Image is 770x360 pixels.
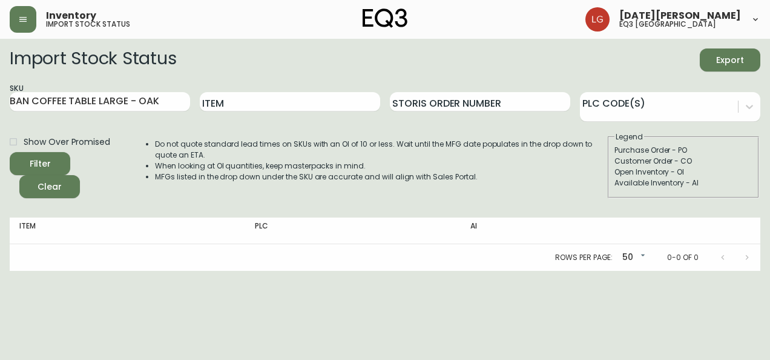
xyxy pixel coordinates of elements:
div: Customer Order - CO [614,156,752,167]
th: PLC [245,218,461,244]
div: Available Inventory - AI [614,178,752,188]
span: Show Over Promised [24,136,110,148]
div: Purchase Order - PO [614,145,752,156]
img: logo [363,8,407,28]
th: Item [10,218,245,244]
legend: Legend [614,132,644,142]
li: Do not quote standard lead times on SKUs with an OI of 10 or less. Wait until the MFG date popula... [155,139,607,161]
span: Export [709,53,751,68]
button: Filter [10,152,70,175]
div: 50 [617,248,648,268]
li: When looking at OI quantities, keep masterpacks in mind. [155,161,607,172]
span: Inventory [46,11,96,21]
span: Clear [29,179,70,195]
li: MFGs listed in the drop down under the SKU are accurate and will align with Sales Portal. [155,172,607,182]
div: Open Inventory - OI [614,167,752,178]
button: Export [700,48,760,72]
span: [DATE][PERSON_NAME] [619,11,741,21]
p: Rows per page: [555,252,613,263]
h2: Import Stock Status [10,48,176,72]
button: Clear [19,175,80,198]
img: 2638f148bab13be18035375ceda1d187 [585,7,610,32]
h5: eq3 [GEOGRAPHIC_DATA] [619,21,716,28]
th: AI [461,218,633,244]
div: Filter [30,156,51,172]
h5: import stock status [46,21,130,28]
p: 0-0 of 0 [667,252,699,263]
